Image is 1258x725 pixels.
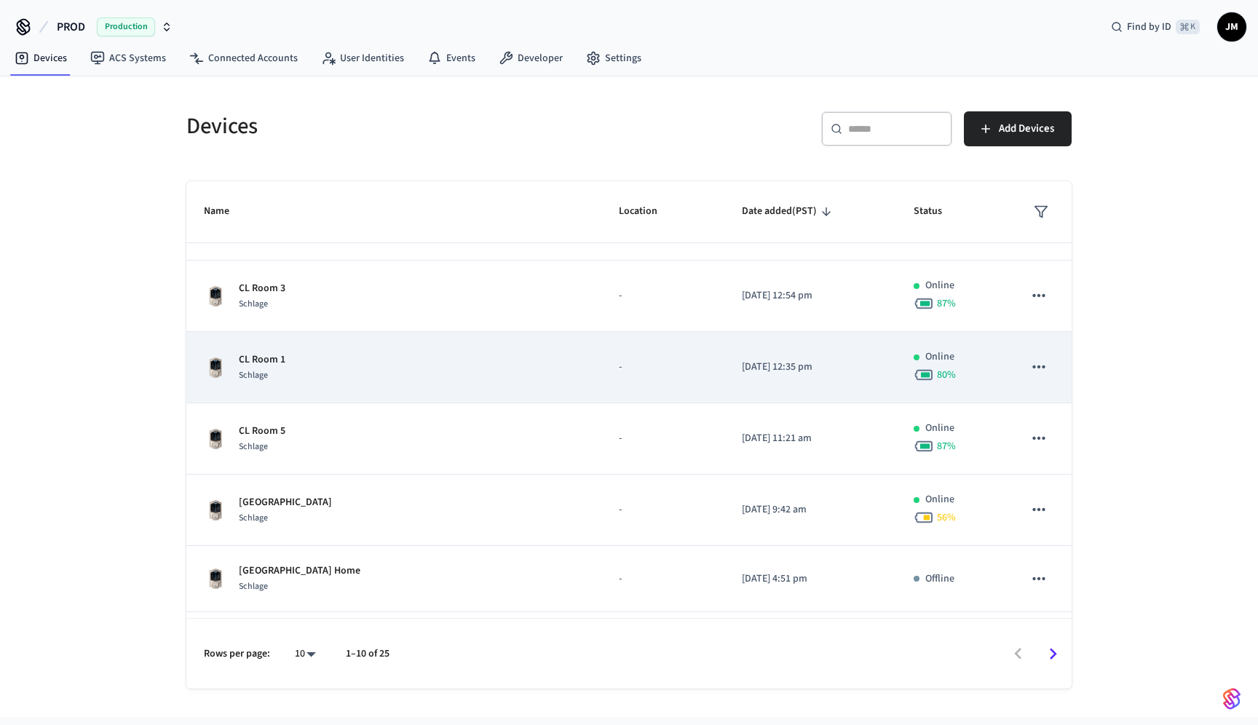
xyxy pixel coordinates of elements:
[619,288,707,304] p: -
[914,200,961,223] span: Status
[925,421,954,436] p: Online
[1099,14,1211,40] div: Find by ID⌘ K
[204,646,270,662] p: Rows per page:
[487,45,574,71] a: Developer
[742,431,879,446] p: [DATE] 11:21 am
[742,200,836,223] span: Date added(PST)
[937,368,956,382] span: 80 %
[1217,12,1246,41] button: JM
[186,111,620,141] h5: Devices
[204,356,227,379] img: Schlage Sense Smart Deadbolt with Camelot Trim, Front
[925,349,954,365] p: Online
[204,567,227,590] img: Schlage Sense Smart Deadbolt with Camelot Trim, Front
[999,119,1054,138] span: Add Devices
[57,18,85,36] span: PROD
[3,45,79,71] a: Devices
[309,45,416,71] a: User Identities
[416,45,487,71] a: Events
[619,200,676,223] span: Location
[619,571,707,587] p: -
[937,296,956,311] span: 87 %
[97,17,155,36] span: Production
[937,510,956,525] span: 56 %
[925,278,954,293] p: Online
[1223,687,1241,710] img: SeamLogoGradient.69752ec5.svg
[204,427,227,451] img: Schlage Sense Smart Deadbolt with Camelot Trim, Front
[239,369,268,381] span: Schlage
[742,502,879,518] p: [DATE] 9:42 am
[346,646,389,662] p: 1–10 of 25
[79,45,178,71] a: ACS Systems
[1219,14,1245,40] span: JM
[742,571,879,587] p: [DATE] 4:51 pm
[1127,20,1171,34] span: Find by ID
[239,281,285,296] p: CL Room 3
[619,502,707,518] p: -
[742,360,879,375] p: [DATE] 12:35 pm
[178,45,309,71] a: Connected Accounts
[204,200,248,223] span: Name
[964,111,1072,146] button: Add Devices
[239,580,268,593] span: Schlage
[204,499,227,522] img: Schlage Sense Smart Deadbolt with Camelot Trim, Front
[204,285,227,308] img: Schlage Sense Smart Deadbolt with Camelot Trim, Front
[288,643,323,665] div: 10
[239,440,268,453] span: Schlage
[239,495,332,510] p: [GEOGRAPHIC_DATA]
[742,288,879,304] p: [DATE] 12:54 pm
[1176,20,1200,34] span: ⌘ K
[1036,637,1070,671] button: Go to next page
[925,571,954,587] p: Offline
[239,424,285,439] p: CL Room 5
[574,45,653,71] a: Settings
[239,298,268,310] span: Schlage
[937,439,956,453] span: 87 %
[239,563,360,579] p: [GEOGRAPHIC_DATA] Home
[239,512,268,524] span: Schlage
[619,360,707,375] p: -
[619,431,707,446] p: -
[925,492,954,507] p: Online
[239,352,285,368] p: CL Room 1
